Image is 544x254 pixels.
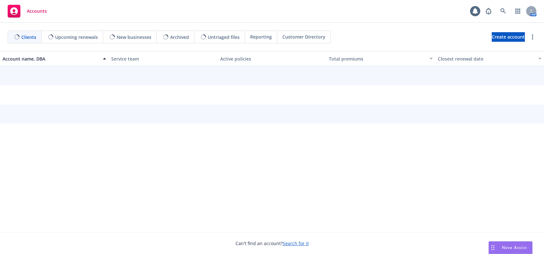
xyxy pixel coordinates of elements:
a: Create account [492,32,525,42]
span: Untriaged files [208,34,240,40]
button: Active policies [218,51,326,66]
a: Search for it [283,240,309,246]
div: Active policies [220,55,324,62]
span: Nova Assist [502,245,527,250]
button: Nova Assist [489,241,533,254]
span: Archived [170,34,189,40]
span: Create account [492,31,525,43]
div: Account name, DBA [3,55,99,62]
a: Switch app [511,5,524,18]
button: Closest renewal date [435,51,544,66]
span: New businesses [117,34,151,40]
button: Service team [109,51,217,66]
div: Closest renewal date [438,55,534,62]
span: Can't find an account? [236,240,309,247]
span: Reporting [250,33,272,40]
a: Report a Bug [482,5,495,18]
a: Accounts [5,2,49,20]
a: Search [497,5,510,18]
span: Clients [21,34,36,40]
div: Total premiums [329,55,425,62]
a: more [529,33,536,41]
span: Accounts [27,9,47,14]
span: Upcoming renewals [55,34,98,40]
span: Customer Directory [282,33,325,40]
div: Service team [111,55,215,62]
button: Total premiums [326,51,435,66]
div: Drag to move [489,242,497,254]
